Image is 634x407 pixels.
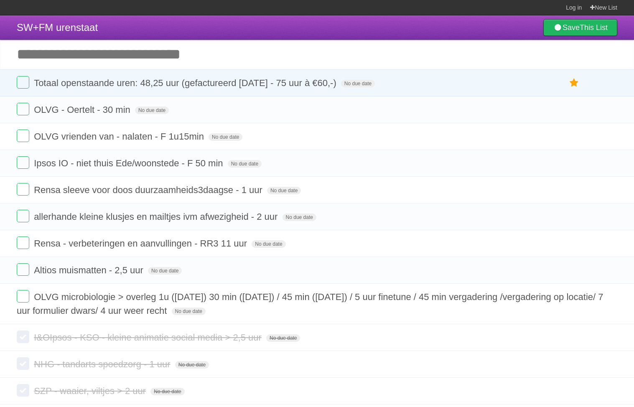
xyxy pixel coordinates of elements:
[34,238,249,249] span: Rensa - verbeteringen en aanvullingen - RR3 11 uur
[17,22,98,33] span: SW+FM urenstaat
[543,19,617,36] a: SaveThis List
[17,292,603,316] span: OLVG microbiologie > overleg 1u ([DATE]) 30 min ([DATE]) / 45 min ([DATE]) / 5 uur finetune / 45 ...
[34,185,265,195] span: Rensa sleeve voor doos duurzaamheids3daagse - 1 uur
[172,308,206,315] span: No due date
[267,187,301,194] span: No due date
[17,130,29,142] label: Done
[34,131,206,142] span: OLVG vrienden van - nalaten - F 1u15min
[17,210,29,222] label: Done
[209,133,242,141] span: No due date
[266,334,300,342] span: No due date
[34,332,264,343] span: I&OIpsos - KSO - kleine animatie social media > 2,5 uur
[135,107,169,114] span: No due date
[34,211,280,222] span: allerhande kleine klusjes en mailtjes ivm afwezigheid - 2 uur
[580,23,608,32] b: This List
[175,361,209,369] span: No due date
[34,158,225,168] span: Ipsos IO - niet thuis Ede/woonstede - F 50 min
[17,384,29,397] label: Done
[34,104,132,115] span: OLVG - Oertelt - 30 min
[17,357,29,370] label: Done
[252,240,285,248] span: No due date
[566,76,582,90] label: Star task
[34,78,339,88] span: Totaal openstaande uren: 48,25 uur (gefactureerd [DATE] - 75 uur à €60,-)
[17,156,29,169] label: Done
[17,76,29,89] label: Done
[34,265,145,275] span: Altios muismatten - 2,5 uur
[34,359,172,369] span: NHG - tandarts spoedzorg - 1 uur
[34,386,148,396] span: SZP - waaier, viltjes > 2 uur
[150,388,184,395] span: No due date
[228,160,262,168] span: No due date
[341,80,375,87] span: No due date
[17,331,29,343] label: Done
[17,103,29,115] label: Done
[17,290,29,303] label: Done
[148,267,182,275] span: No due date
[17,263,29,276] label: Done
[17,237,29,249] label: Done
[17,183,29,196] label: Done
[283,214,316,221] span: No due date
